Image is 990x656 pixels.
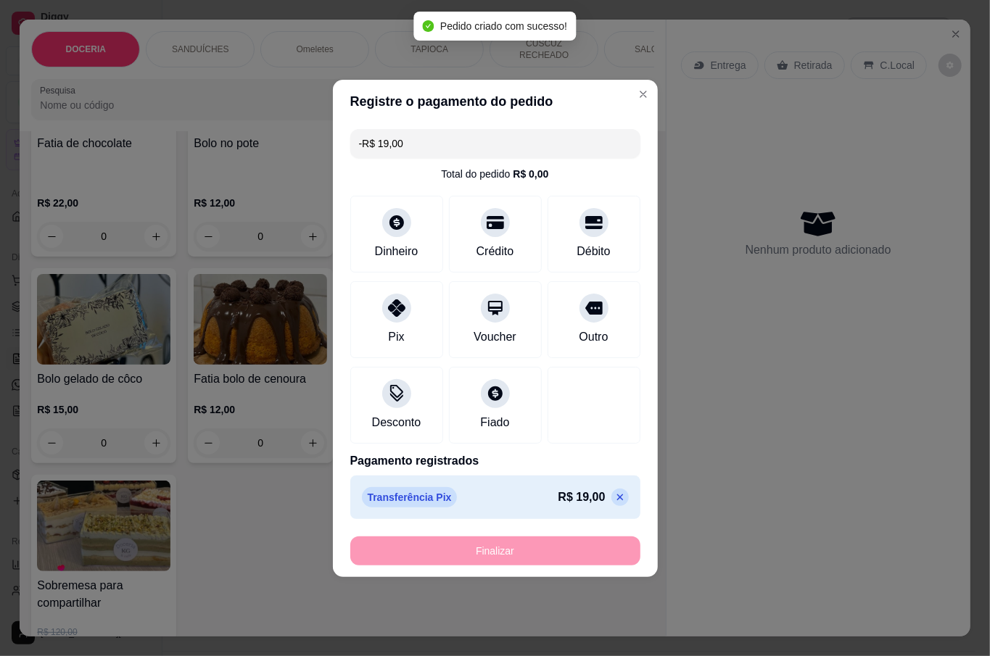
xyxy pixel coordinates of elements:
p: R$ 19,00 [558,489,606,506]
div: Fiado [480,414,509,431]
span: check-circle [423,20,434,32]
p: Transferência Pix [362,487,458,507]
header: Registre o pagamento do pedido [333,80,658,123]
div: R$ 0,00 [513,167,548,181]
button: Close [632,83,655,106]
div: Total do pedido [441,167,548,181]
div: Débito [577,243,610,260]
div: Outro [579,328,608,346]
p: Pagamento registrados [350,452,640,470]
div: Pix [388,328,404,346]
input: Ex.: hambúrguer de cordeiro [359,129,632,158]
span: Pedido criado com sucesso! [440,20,567,32]
div: Dinheiro [375,243,418,260]
div: Crédito [477,243,514,260]
div: Voucher [474,328,516,346]
div: Desconto [372,414,421,431]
